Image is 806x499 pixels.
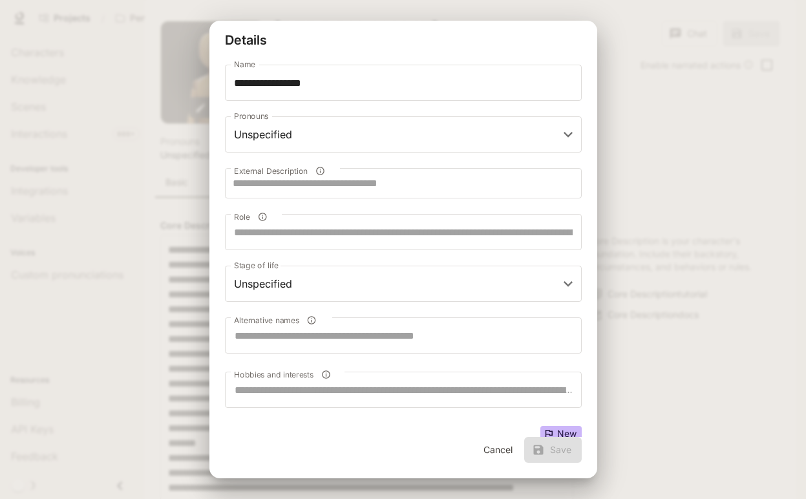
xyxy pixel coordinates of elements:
[234,111,268,122] label: Pronouns
[317,366,335,383] button: Hobbies and interests
[225,116,582,153] div: Unspecified
[312,162,329,180] button: External Description
[552,429,582,438] span: New
[253,208,271,226] button: Role
[234,165,308,176] span: External Description
[234,315,299,326] span: Alternative names
[234,59,255,70] label: Name
[234,211,250,222] span: Role
[478,437,519,463] button: Cancel
[234,260,279,271] label: Stage of life
[234,369,313,380] span: Hobbies and interests
[302,312,320,329] button: Alternative names
[209,21,597,59] h2: Details
[225,266,582,302] div: Unspecified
